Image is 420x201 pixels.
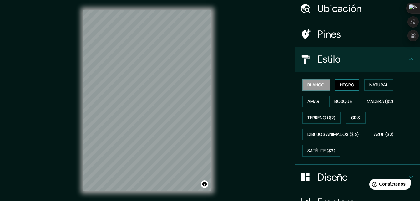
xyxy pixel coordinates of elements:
[295,47,420,72] div: Estilo
[367,98,393,106] font: Madera ($2)
[329,96,357,107] button: Bosque
[302,112,341,124] button: Terreno ($2)
[307,131,359,138] font: Dibujos animados ($ 2)
[307,147,335,155] font: Satélite ($3)
[340,81,355,89] font: Negro
[302,96,324,107] button: Amar
[302,145,340,157] button: Satélite ($3)
[351,114,360,122] font: Gris
[317,2,407,15] h4: Ubicación
[201,180,208,188] button: Alternar atribución
[83,10,211,191] canvas: Mapa
[307,81,325,89] font: Blanco
[307,98,319,106] font: Amar
[369,129,399,140] button: Azul ($2)
[317,28,407,40] h4: Pines
[364,177,413,194] iframe: Help widget launcher
[362,96,398,107] button: Madera ($2)
[369,81,388,89] font: Natural
[295,22,420,47] div: Pines
[302,129,364,140] button: Dibujos animados ($ 2)
[317,53,407,65] h4: Estilo
[346,112,366,124] button: Gris
[374,131,394,138] font: Azul ($2)
[295,165,420,190] div: Diseño
[307,114,336,122] font: Terreno ($2)
[317,171,407,183] h4: Diseño
[335,79,360,91] button: Negro
[334,98,352,106] font: Bosque
[364,79,393,91] button: Natural
[302,79,330,91] button: Blanco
